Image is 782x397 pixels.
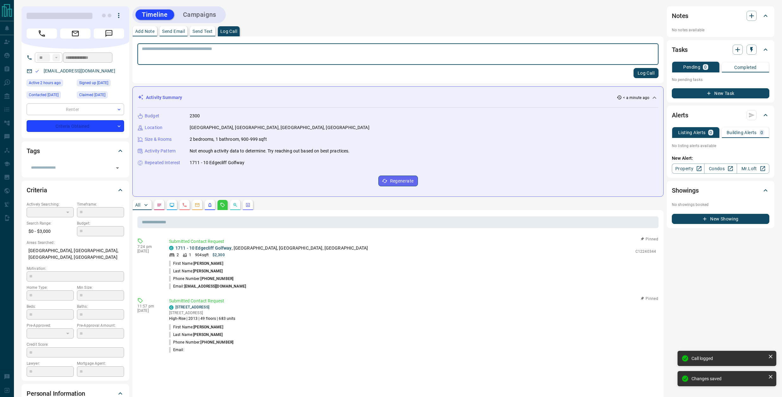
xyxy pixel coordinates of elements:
[200,340,233,344] span: [PHONE_NUMBER]
[760,130,763,135] p: 0
[169,202,174,208] svg: Lead Browsing Activity
[27,226,74,237] p: $0 - $3,000
[193,325,223,329] span: [PERSON_NAME]
[169,305,173,310] div: condos.ca
[182,202,187,208] svg: Calls
[672,155,769,162] p: New Alert:
[77,323,124,328] p: Pre-Approval Amount:
[623,95,649,101] p: < a minute ago
[135,29,155,34] p: Add Note
[195,202,200,208] svg: Emails
[169,310,236,316] p: [STREET_ADDRESS]
[220,29,237,34] p: Log Call
[175,245,368,251] p: , [GEOGRAPHIC_DATA], [GEOGRAPHIC_DATA], [GEOGRAPHIC_DATA]
[734,65,757,70] p: Completed
[245,202,250,208] svg: Agent Actions
[691,356,766,361] div: Call logged
[672,42,769,57] div: Tasks
[169,261,223,266] p: First Name:
[220,202,225,208] svg: Requests
[79,80,108,86] span: Signed up [DATE]
[27,146,40,156] h2: Tags
[727,130,757,135] p: Building Alerts
[137,308,160,313] p: [DATE]
[145,136,172,143] p: Size & Rooms
[193,332,223,337] span: [PERSON_NAME]
[672,214,769,224] button: New Showing
[177,9,223,20] button: Campaigns
[175,245,232,251] a: 1711 - 10 Edgecliff Golfway
[169,246,173,250] div: condos.ca
[640,296,659,301] button: Pinned
[113,164,122,172] button: Open
[678,130,706,135] p: Listing Alerts
[672,183,769,198] div: Showings
[169,324,223,330] p: First Name:
[94,28,124,39] span: Message
[29,80,61,86] span: Active 2 hours ago
[704,65,707,69] p: 0
[190,113,200,119] p: 2300
[27,120,124,132] div: Criteria Obtained
[672,75,769,84] p: No pending tasks
[27,361,74,366] p: Lawyer:
[27,91,74,100] div: Thu Oct 05 2023
[169,283,246,289] p: Email:
[77,361,124,366] p: Mortgage Agent:
[27,28,57,39] span: Call
[77,91,124,100] div: Tue Mar 10 2020
[672,202,769,208] p: No showings booked
[27,240,124,245] p: Areas Searched:
[709,130,712,135] p: 0
[177,252,179,258] p: 2
[683,65,700,69] p: Pending
[77,79,124,88] div: Tue Mar 10 2020
[169,316,236,321] p: High-Rise | 2013 | 49 floors | 683 units
[192,29,213,34] p: Send Text
[77,220,124,226] p: Budget:
[27,103,124,115] div: Renter
[704,164,737,174] a: Condos
[195,252,209,258] p: 904 sqft
[190,136,267,143] p: 2 bedrooms, 1 bathroom, 900-999 sqft
[27,185,47,195] h2: Criteria
[640,236,659,242] button: Pinned
[672,164,704,174] a: Property
[27,183,124,198] div: Criteria
[672,108,769,123] div: Alerts
[27,202,74,207] p: Actively Searching:
[169,339,233,345] p: Phone Number:
[169,276,233,282] p: Phone Number:
[77,304,124,309] p: Baths:
[169,268,223,274] p: Last Name:
[233,202,238,208] svg: Opportunities
[157,202,162,208] svg: Notes
[672,8,769,23] div: Notes
[137,304,160,308] p: 11:57 pm
[737,164,769,174] a: Mr.Loft
[672,185,699,195] h2: Showings
[169,238,656,245] p: Submitted Contact Request
[35,69,39,73] svg: Email Valid
[691,376,766,381] div: Changes saved
[138,92,658,103] div: Activity Summary< a minute ago
[27,79,74,88] div: Sat Aug 16 2025
[79,92,105,98] span: Claimed [DATE]
[27,220,74,226] p: Search Range:
[672,11,688,21] h2: Notes
[634,68,659,78] button: Log Call
[27,143,124,158] div: Tags
[60,28,91,39] span: Email
[200,276,233,281] span: [PHONE_NUMBER]
[145,124,162,131] p: Location
[162,29,185,34] p: Send Email
[27,266,124,271] p: Motivation:
[135,203,140,207] p: All
[29,92,59,98] span: Contacted [DATE]
[27,323,74,328] p: Pre-Approved:
[190,124,369,131] p: [GEOGRAPHIC_DATA], [GEOGRAPHIC_DATA], [GEOGRAPHIC_DATA], [GEOGRAPHIC_DATA]
[207,202,212,208] svg: Listing Alerts
[27,285,74,290] p: Home Type:
[27,245,124,263] p: [GEOGRAPHIC_DATA], [GEOGRAPHIC_DATA], [GEOGRAPHIC_DATA], [GEOGRAPHIC_DATA]
[193,269,223,273] span: [PERSON_NAME]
